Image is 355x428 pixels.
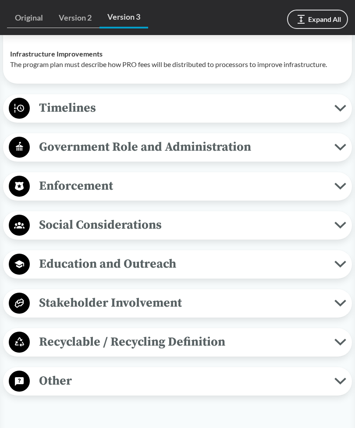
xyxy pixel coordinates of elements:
[6,370,349,393] button: Other
[6,292,349,315] button: Stakeholder Involvement
[287,10,348,29] button: Expand All
[30,137,334,157] span: Government Role and Administration
[10,50,103,58] strong: Infrastructure Improvements
[30,254,334,274] span: Education and Outreach
[6,331,349,354] button: Recyclable / Recycling Definition
[30,332,334,352] span: Recyclable / Recycling Definition
[6,136,349,159] button: Government Role and Administration
[6,214,349,237] button: Social Considerations
[10,59,345,70] p: The program plan must describe how PRO fees will be distributed to processors to improve infrastr...
[30,215,334,235] span: Social Considerations
[30,371,334,391] span: Other
[30,293,334,313] span: Stakeholder Involvement
[30,98,334,118] span: Timelines
[30,176,334,196] span: Enforcement
[99,7,148,28] a: Version 3
[6,253,349,276] button: Education and Outreach
[7,8,51,28] a: Original
[51,8,99,28] a: Version 2
[6,175,349,198] button: Enforcement
[6,97,349,120] button: Timelines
